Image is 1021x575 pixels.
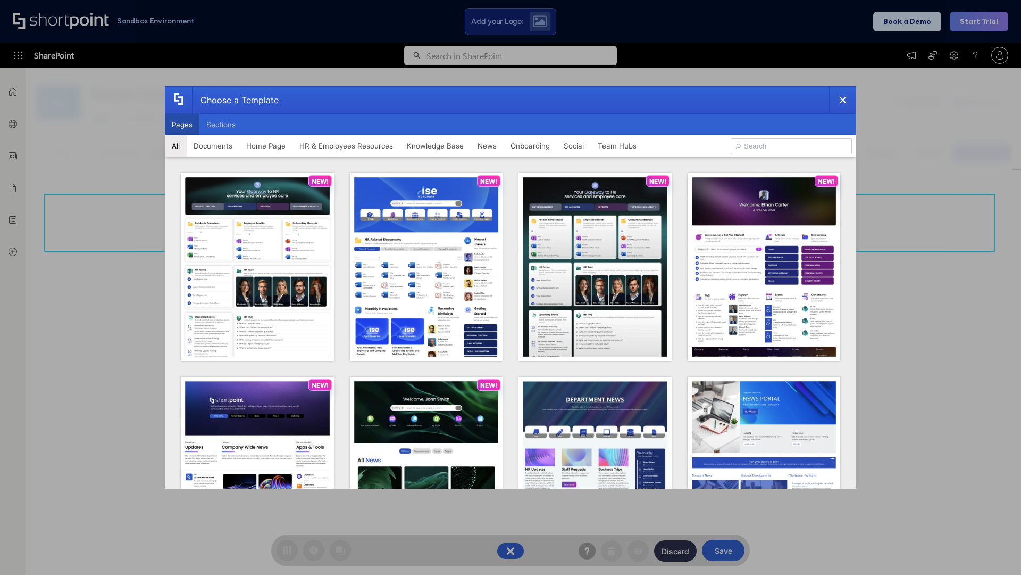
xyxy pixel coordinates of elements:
div: template selector [165,86,856,489]
button: Onboarding [504,135,557,157]
p: NEW! [649,177,666,185]
button: HR & Employees Resources [292,135,400,157]
p: NEW! [312,177,329,185]
button: Sections [199,114,242,135]
button: Pages [165,114,199,135]
p: NEW! [818,177,835,185]
button: All [165,135,187,157]
p: NEW! [480,177,497,185]
button: Knowledge Base [400,135,471,157]
button: News [471,135,504,157]
iframe: Chat Widget [968,524,1021,575]
button: Team Hubs [591,135,643,157]
p: NEW! [480,381,497,389]
button: Social [557,135,591,157]
div: Choose a Template [192,87,279,113]
button: Documents [187,135,239,157]
p: NEW! [312,381,329,389]
input: Search [731,138,852,154]
button: Home Page [239,135,292,157]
